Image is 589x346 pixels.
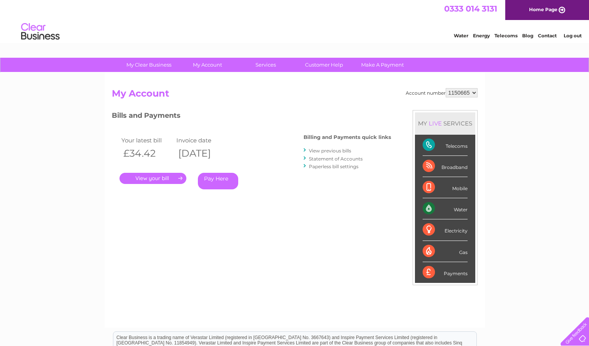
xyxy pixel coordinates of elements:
[473,33,490,38] a: Energy
[423,177,468,198] div: Mobile
[423,219,468,241] div: Electricity
[234,58,297,72] a: Services
[309,156,363,162] a: Statement of Accounts
[309,164,358,169] a: Paperless bill settings
[444,4,497,13] a: 0333 014 3131
[415,112,475,134] div: MY SERVICES
[538,33,557,38] a: Contact
[119,135,175,145] td: Your latest bill
[423,156,468,177] div: Broadband
[427,120,443,127] div: LIVE
[198,173,238,189] a: Pay Here
[112,110,391,124] h3: Bills and Payments
[21,20,60,43] img: logo.png
[304,134,391,140] h4: Billing and Payments quick links
[522,33,533,38] a: Blog
[423,135,468,156] div: Telecoms
[119,145,175,161] th: £34.42
[174,145,230,161] th: [DATE]
[423,262,468,283] div: Payments
[494,33,518,38] a: Telecoms
[112,88,478,103] h2: My Account
[454,33,468,38] a: Water
[292,58,356,72] a: Customer Help
[176,58,239,72] a: My Account
[351,58,414,72] a: Make A Payment
[309,148,351,154] a: View previous bills
[564,33,582,38] a: Log out
[119,173,186,184] a: .
[113,4,476,37] div: Clear Business is a trading name of Verastar Limited (registered in [GEOGRAPHIC_DATA] No. 3667643...
[423,198,468,219] div: Water
[423,241,468,262] div: Gas
[406,88,478,97] div: Account number
[117,58,181,72] a: My Clear Business
[174,135,230,145] td: Invoice date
